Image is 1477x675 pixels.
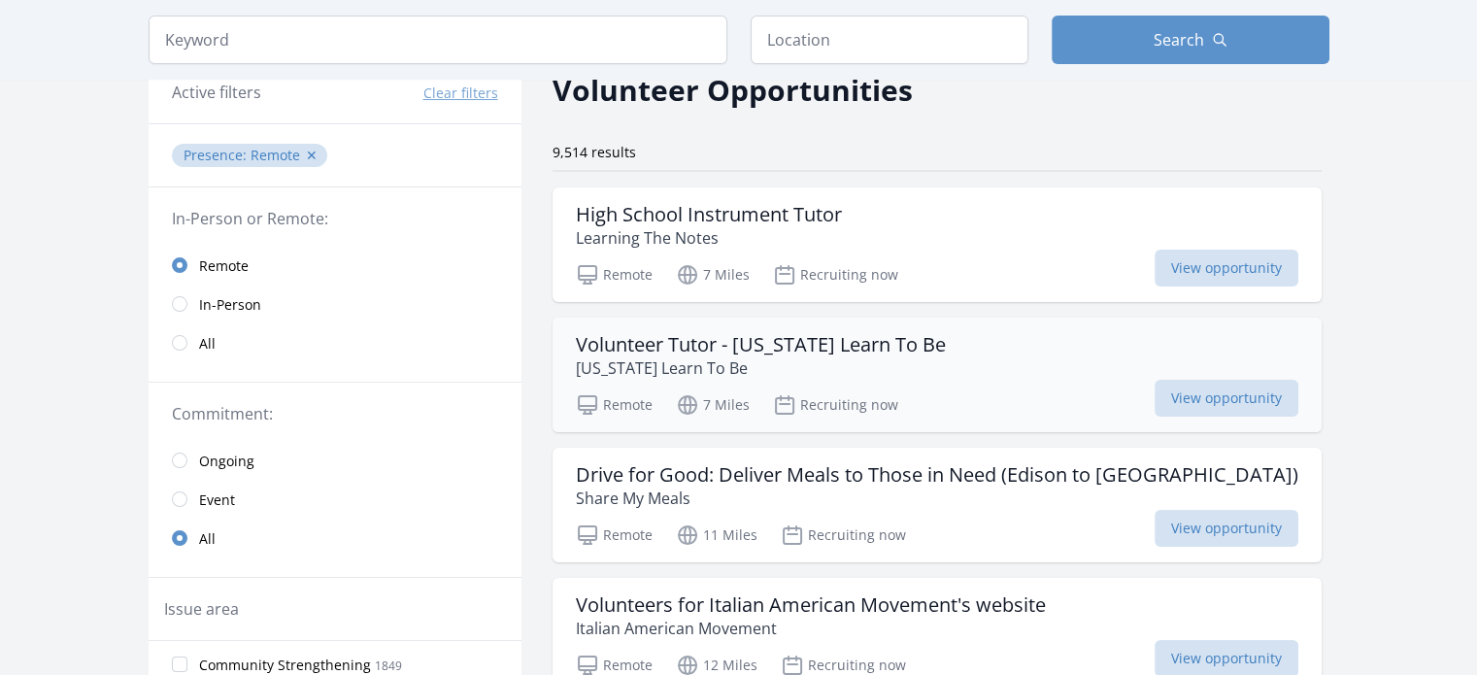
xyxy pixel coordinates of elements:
[199,452,254,471] span: Ongoing
[149,16,727,64] input: Keyword
[199,656,371,675] span: Community Strengthening
[1154,28,1204,51] span: Search
[1052,16,1329,64] button: Search
[773,263,898,287] p: Recruiting now
[149,285,521,323] a: In-Person
[164,597,239,621] legend: Issue area
[149,441,521,480] a: Ongoing
[375,658,402,674] span: 1849
[172,657,187,672] input: Community Strengthening 1849
[553,143,636,161] span: 9,514 results
[576,226,842,250] p: Learning The Notes
[576,333,946,356] h3: Volunteer Tutor - [US_STATE] Learn To Be
[149,480,521,519] a: Event
[172,402,498,425] legend: Commitment:
[773,393,898,417] p: Recruiting now
[576,523,653,547] p: Remote
[781,523,906,547] p: Recruiting now
[553,187,1322,302] a: High School Instrument Tutor Learning The Notes Remote 7 Miles Recruiting now View opportunity
[1155,510,1298,547] span: View opportunity
[149,323,521,362] a: All
[576,463,1298,487] h3: Drive for Good: Deliver Meals to Those in Need (Edison to [GEOGRAPHIC_DATA])
[199,256,249,276] span: Remote
[576,593,1046,617] h3: Volunteers for Italian American Movement's website
[576,203,842,226] h3: High School Instrument Tutor
[199,295,261,315] span: In-Person
[172,81,261,104] h3: Active filters
[553,318,1322,432] a: Volunteer Tutor - [US_STATE] Learn To Be [US_STATE] Learn To Be Remote 7 Miles Recruiting now Vie...
[184,146,251,164] span: Presence :
[1155,380,1298,417] span: View opportunity
[251,146,300,164] span: Remote
[199,334,216,354] span: All
[676,523,757,547] p: 11 Miles
[576,487,1298,510] p: Share My Meals
[576,393,653,417] p: Remote
[751,16,1028,64] input: Location
[172,207,498,230] legend: In-Person or Remote:
[576,263,653,287] p: Remote
[423,84,498,103] button: Clear filters
[576,356,946,380] p: [US_STATE] Learn To Be
[676,263,750,287] p: 7 Miles
[576,617,1046,640] p: Italian American Movement
[149,519,521,557] a: All
[306,146,318,165] button: ✕
[149,246,521,285] a: Remote
[676,393,750,417] p: 7 Miles
[199,529,216,549] span: All
[199,490,235,510] span: Event
[553,448,1322,562] a: Drive for Good: Deliver Meals to Those in Need (Edison to [GEOGRAPHIC_DATA]) Share My Meals Remot...
[553,68,913,112] h2: Volunteer Opportunities
[1155,250,1298,287] span: View opportunity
